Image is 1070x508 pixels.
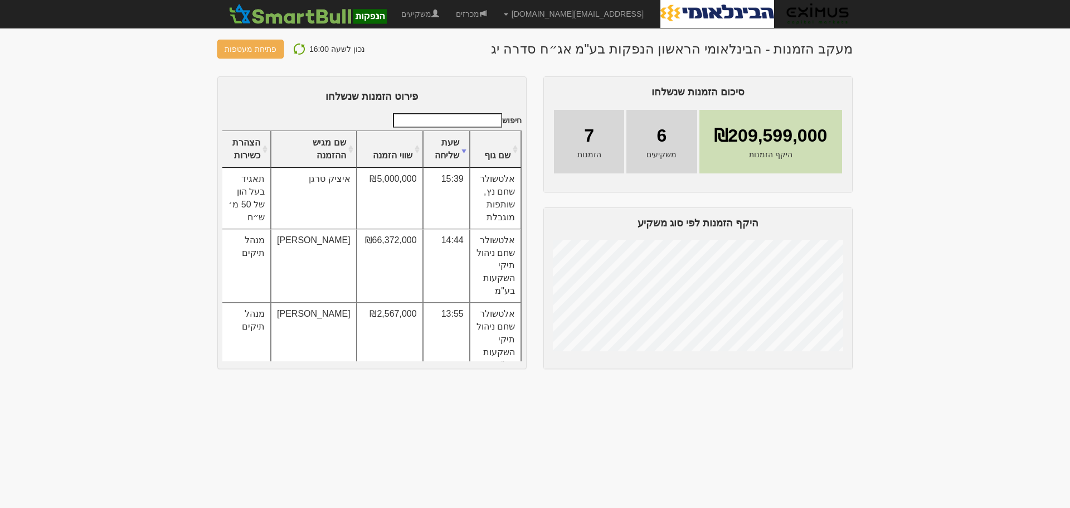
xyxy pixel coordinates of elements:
td: 15:39 [423,168,470,229]
th: שם מגיש ההזמנה : activate to sort column ascending [271,131,357,168]
label: חיפוש [389,113,522,128]
td: אלטשולר שחם ניהול תיקי השקעות בע"מ [470,229,521,303]
td: 13:55 [423,303,470,376]
td: [PERSON_NAME] [271,229,357,303]
span: הזמנות [577,149,601,160]
span: סיכום הזמנות שנשלחו [651,86,745,98]
span: היקף הזמנות [749,149,792,160]
td: אלטשולר שחם ניהול תיקי השקעות בע"מ [470,303,521,376]
th: שווי הזמנה : activate to sort column ascending [357,131,423,168]
th: הצהרת כשירות : activate to sort column ascending [222,131,271,168]
h1: מעקב הזמנות - הבינלאומי הראשון הנפקות בע"מ אג״ח סדרה יג [491,42,853,56]
img: SmartBull Logo [226,3,390,25]
td: אלטשולר שחם נץ, שותפות מוגבלת [470,168,521,229]
button: פתיחת מעטפות [217,40,284,59]
span: 6 [656,123,667,149]
td: ₪66,372,000 [357,229,423,303]
th: שם גוף : activate to sort column ascending [470,131,521,168]
span: משקיעים [646,149,677,160]
td: 14:44 [423,229,470,303]
p: נכון לשעה 16:00 [309,42,365,56]
td: [PERSON_NAME] [271,303,357,376]
td: ₪2,567,000 [357,303,423,376]
td: איציק טרגן [271,168,357,229]
span: היקף הזמנות לפי סוג משקיע [638,217,758,229]
span: 7 [584,123,594,149]
span: תאגיד בעל הון של 50 מ׳ ש״ח [228,174,265,222]
span: מנהל תיקים [242,309,265,331]
th: שעת שליחה : activate to sort column ascending [423,131,470,168]
img: refresh-icon.png [293,42,306,56]
span: ₪209,599,000 [714,123,827,149]
input: חיפוש [393,113,502,128]
span: מנהל תיקים [242,235,265,258]
td: ₪5,000,000 [357,168,423,229]
span: פירוט הזמנות שנשלחו [325,91,418,102]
